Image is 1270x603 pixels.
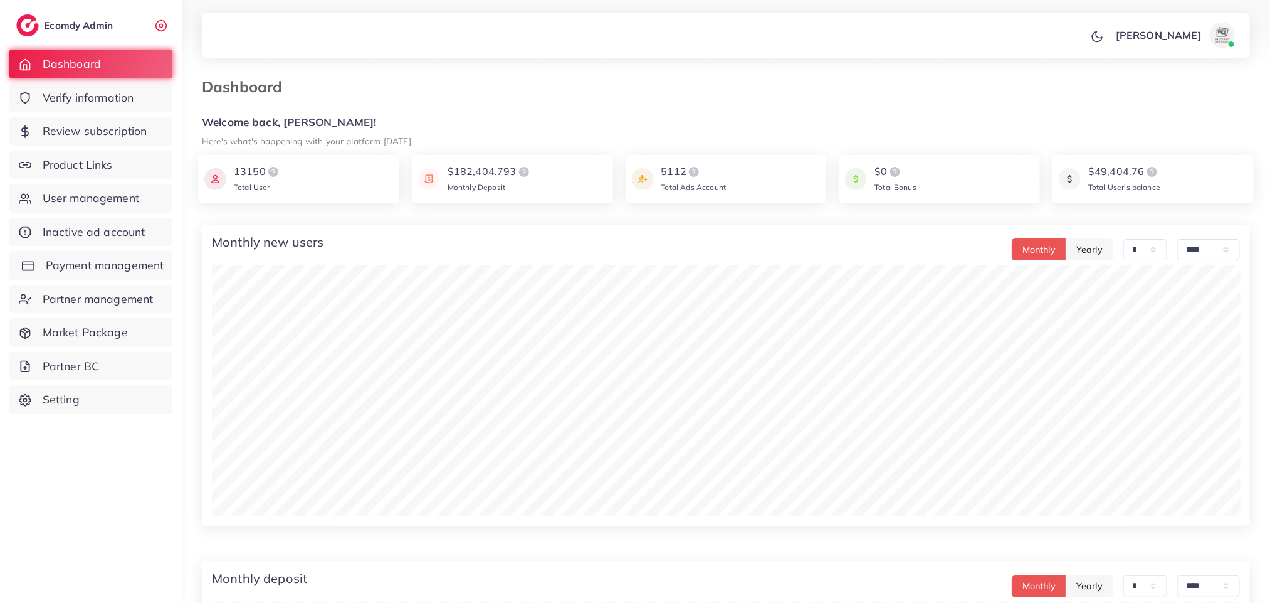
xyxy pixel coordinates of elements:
img: logo [686,164,701,179]
div: 13150 [234,164,281,179]
span: Payment management [46,257,164,274]
a: Setting [9,385,172,414]
a: Product Links [9,151,172,179]
button: Yearly [1066,575,1113,597]
a: Verify information [9,83,172,112]
a: Partner BC [9,352,172,381]
h3: Dashboard [202,78,292,96]
span: Total Ads Account [661,183,727,192]
span: Partner management [43,291,154,307]
span: Total User’s balance [1088,183,1160,192]
img: icon payment [1059,164,1081,194]
img: logo [266,164,281,179]
span: User management [43,190,139,206]
img: icon payment [204,164,226,194]
h4: Monthly deposit [212,571,307,586]
button: Monthly [1012,575,1066,597]
img: avatar [1210,23,1235,48]
img: logo [16,14,39,36]
img: icon payment [845,164,867,194]
h2: Ecomdy Admin [44,19,116,31]
div: $0 [874,164,916,179]
span: Monthly Deposit [448,183,505,192]
span: Total Bonus [874,183,916,192]
span: Product Links [43,157,113,173]
img: logo [517,164,532,179]
span: Market Package [43,324,128,341]
span: Inactive ad account [43,224,145,240]
small: Here's what's happening with your platform [DATE]. [202,136,413,146]
span: Review subscription [43,123,147,139]
a: Payment management [9,251,172,280]
a: Dashboard [9,50,172,78]
img: icon payment [632,164,654,194]
a: [PERSON_NAME]avatar [1109,23,1240,48]
img: logo [1145,164,1160,179]
div: 5112 [661,164,727,179]
button: Yearly [1066,238,1113,260]
span: Total User [234,183,270,192]
img: icon payment [418,164,440,194]
img: logo [888,164,903,179]
a: Inactive ad account [9,218,172,247]
span: Partner BC [43,358,100,375]
span: Setting [43,392,80,408]
button: Monthly [1012,238,1066,260]
a: Partner management [9,285,172,314]
a: Market Package [9,318,172,347]
div: $49,404.76 [1088,164,1160,179]
a: logoEcomdy Admin [16,14,116,36]
span: Dashboard [43,56,101,72]
p: [PERSON_NAME] [1116,28,1202,43]
a: Review subscription [9,117,172,146]
a: User management [9,184,172,213]
h5: Welcome back, [PERSON_NAME]! [202,116,1250,129]
span: Verify information [43,90,134,106]
h4: Monthly new users [212,235,324,250]
div: $182,404.793 [448,164,532,179]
